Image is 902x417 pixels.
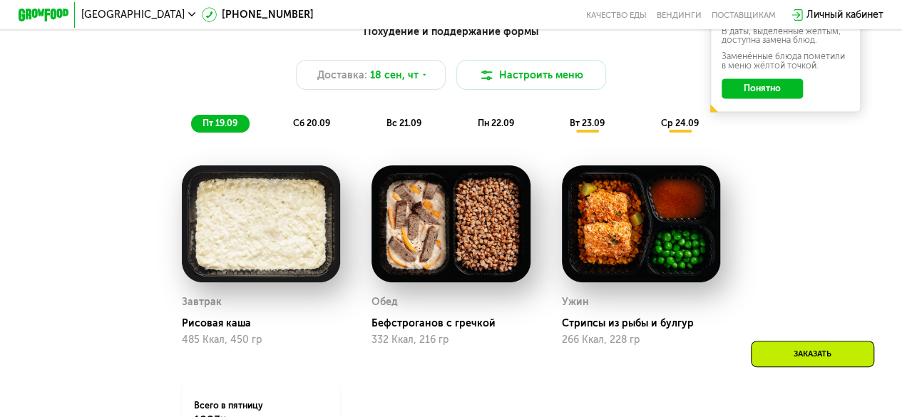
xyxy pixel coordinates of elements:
a: Качество еды [586,10,647,20]
span: ср 24.09 [660,118,698,128]
div: Похудение и поддержание формы [80,24,821,40]
div: Заменённые блюда пометили в меню жёлтой точкой. [722,52,849,70]
span: сб 20.09 [293,118,330,128]
div: Обед [371,293,398,312]
div: Личный кабинет [806,7,883,22]
button: Настроить меню [456,60,607,90]
span: вс 21.09 [386,118,421,128]
span: [GEOGRAPHIC_DATA] [81,10,185,20]
button: Понятно [722,78,802,98]
div: Бефстроганов с гречкой [371,317,540,330]
div: Рисовая каша [182,317,351,330]
div: Заказать [751,341,874,367]
div: поставщикам [712,10,776,20]
div: В даты, выделенные желтым, доступна замена блюд. [722,27,849,45]
div: Завтрак [182,293,222,312]
span: пт 19.09 [203,118,237,128]
span: пн 22.09 [477,118,513,128]
a: Вендинги [657,10,702,20]
a: [PHONE_NUMBER] [202,7,314,22]
span: 18 сен, чт [370,68,419,83]
div: Стрипсы из рыбы и булгур [562,317,731,330]
div: 332 Ккал, 216 гр [371,334,531,346]
div: Ужин [562,293,589,312]
div: 485 Ккал, 450 гр [182,334,341,346]
div: 266 Ккал, 228 гр [562,334,721,346]
span: Доставка: [317,68,367,83]
span: вт 23.09 [570,118,605,128]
